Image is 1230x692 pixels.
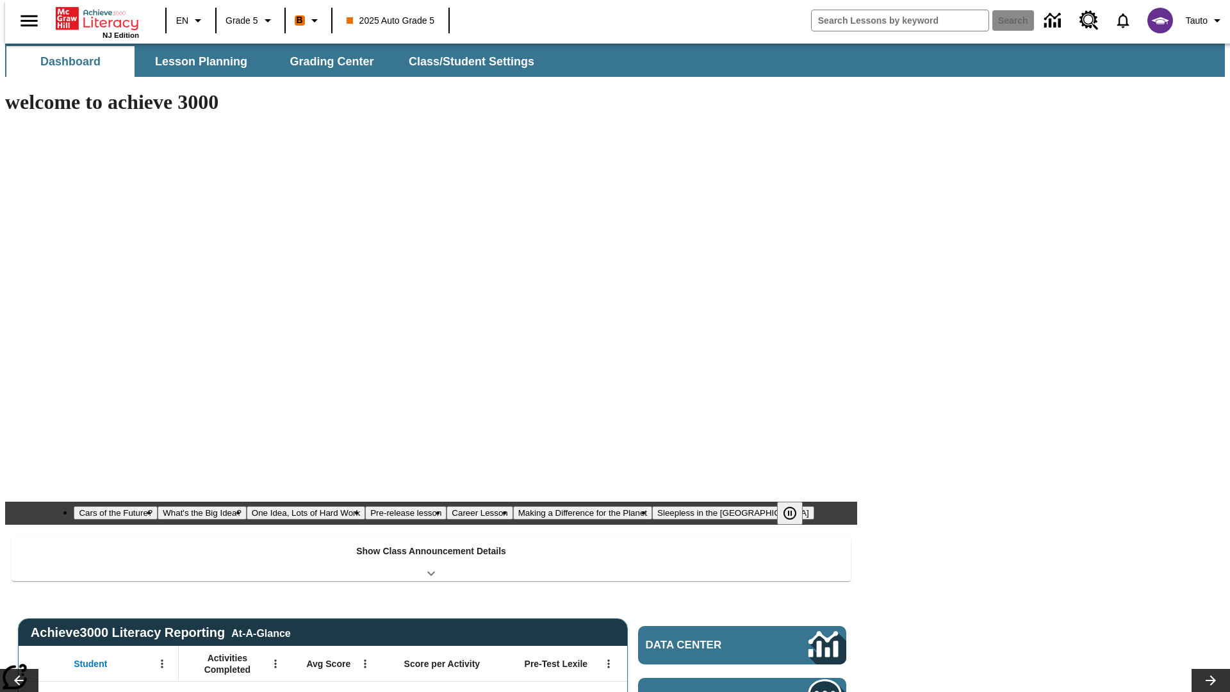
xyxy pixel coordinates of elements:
[5,46,546,77] div: SubNavbar
[185,652,270,675] span: Activities Completed
[152,654,172,673] button: Open Menu
[306,658,350,670] span: Avg Score
[356,654,375,673] button: Open Menu
[652,506,814,520] button: Slide 7 Sleepless in the Animal Kingdom
[777,502,816,525] div: Pause
[1181,9,1230,32] button: Profile/Settings
[40,54,101,69] span: Dashboard
[812,10,988,31] input: search field
[137,46,265,77] button: Lesson Planning
[1072,3,1106,38] a: Resource Center, Will open in new tab
[220,9,281,32] button: Grade: Grade 5, Select a grade
[638,626,846,664] a: Data Center
[347,14,435,28] span: 2025 Auto Grade 5
[155,54,247,69] span: Lesson Planning
[447,506,512,520] button: Slide 5 Career Lesson
[290,9,327,32] button: Boost Class color is orange. Change class color
[225,14,258,28] span: Grade 5
[268,46,396,77] button: Grading Center
[247,506,365,520] button: Slide 3 One Idea, Lots of Hard Work
[513,506,652,520] button: Slide 6 Making a Difference for the Planet
[6,46,135,77] button: Dashboard
[158,506,247,520] button: Slide 2 What's the Big Idea?
[12,537,851,581] div: Show Class Announcement Details
[170,9,211,32] button: Language: EN, Select a language
[74,658,107,670] span: Student
[1186,14,1208,28] span: Tauto
[599,654,618,673] button: Open Menu
[5,44,1225,77] div: SubNavbar
[356,545,506,558] p: Show Class Announcement Details
[290,54,373,69] span: Grading Center
[1106,4,1140,37] a: Notifications
[176,14,188,28] span: EN
[404,658,480,670] span: Score per Activity
[1037,3,1072,38] a: Data Center
[1147,8,1173,33] img: avatar image
[777,502,803,525] button: Pause
[409,54,534,69] span: Class/Student Settings
[231,625,290,639] div: At-A-Glance
[365,506,447,520] button: Slide 4 Pre-release lesson
[1140,4,1181,37] button: Select a new avatar
[266,654,285,673] button: Open Menu
[646,639,766,652] span: Data Center
[10,2,48,40] button: Open side menu
[5,90,857,114] h1: welcome to achieve 3000
[74,506,158,520] button: Slide 1 Cars of the Future?
[56,4,139,39] div: Home
[102,31,139,39] span: NJ Edition
[1192,669,1230,692] button: Lesson carousel, Next
[398,46,545,77] button: Class/Student Settings
[297,12,303,28] span: B
[56,6,139,31] a: Home
[31,625,291,640] span: Achieve3000 Literacy Reporting
[525,658,588,670] span: Pre-Test Lexile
